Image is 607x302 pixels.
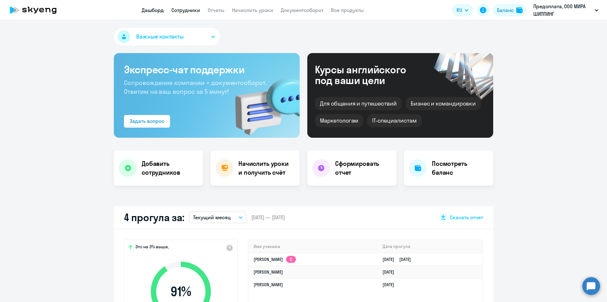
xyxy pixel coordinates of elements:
img: balance [516,7,523,13]
a: Отчеты [208,7,224,13]
div: Бизнес и командировки [406,97,481,110]
h4: Посмотреть баланс [432,159,488,177]
span: [DATE] — [DATE] [251,214,285,221]
div: Маркетологам [315,114,363,127]
a: [PERSON_NAME]2 [254,257,296,262]
p: Текущий месяц [193,214,231,221]
span: Скачать отчет [450,214,483,221]
th: Имя ученика [248,240,377,253]
button: Предоплата, ООО МИРА ШИППИНГ [530,3,602,18]
a: Начислить уроки [232,7,273,13]
span: Важные контакты [136,33,184,41]
span: 91 % [144,284,217,299]
img: bg-img [226,67,300,138]
h4: Сформировать отчет [335,159,391,177]
button: Текущий месяц [189,211,246,223]
h4: Добавить сотрудников [142,159,198,177]
h2: 4 прогула за: [124,211,184,224]
a: Сотрудники [171,7,200,13]
a: Документооборот [281,7,323,13]
a: [DATE] [383,269,399,275]
a: [DATE][DATE] [383,257,416,262]
app-skyeng-badge: 2 [286,256,296,263]
button: Балансbalance [493,4,526,16]
div: Курсы английского под ваши цели [315,64,423,86]
span: Сопровождение компании + документооборот. Ответим на ваш вопрос за 5 минут! [124,79,267,95]
span: RU [457,6,462,14]
a: [PERSON_NAME] [254,282,283,287]
a: Все продукты [331,7,364,13]
th: Дата прогула [377,240,482,253]
div: IT-специалистам [367,114,421,127]
button: Задать вопрос [124,115,170,128]
a: [PERSON_NAME] [254,269,283,275]
span: Это на 3% выше, [135,244,169,251]
div: Задать вопрос [130,117,164,125]
h4: Начислить уроки и получить счёт [238,159,293,177]
p: Предоплата, ООО МИРА ШИППИНГ [533,3,592,18]
div: Баланс [497,6,514,14]
a: Дашборд [142,7,164,13]
button: Важные контакты [114,28,220,45]
a: [DATE] [383,282,399,287]
h3: Экспресс-чат поддержки [124,63,290,76]
div: Для общения и путешествий [315,97,402,110]
button: RU [452,4,473,16]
